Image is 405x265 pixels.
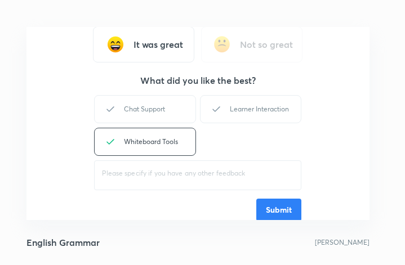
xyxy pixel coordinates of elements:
div: Chat Support [94,95,195,123]
h3: Not so great [240,38,293,51]
div: Whiteboard Tools [94,128,195,156]
button: Submit [256,199,301,221]
img: frowning_face_cmp.gif [211,33,233,56]
img: grinning_face_with_smiling_eyes_cmp.gif [104,33,127,56]
h3: It was great [133,38,183,51]
div: [PERSON_NAME] [315,239,370,246]
div: English Grammar [26,236,100,249]
h3: What did you like the best? [140,74,256,87]
div: Learner Interaction [200,95,301,123]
